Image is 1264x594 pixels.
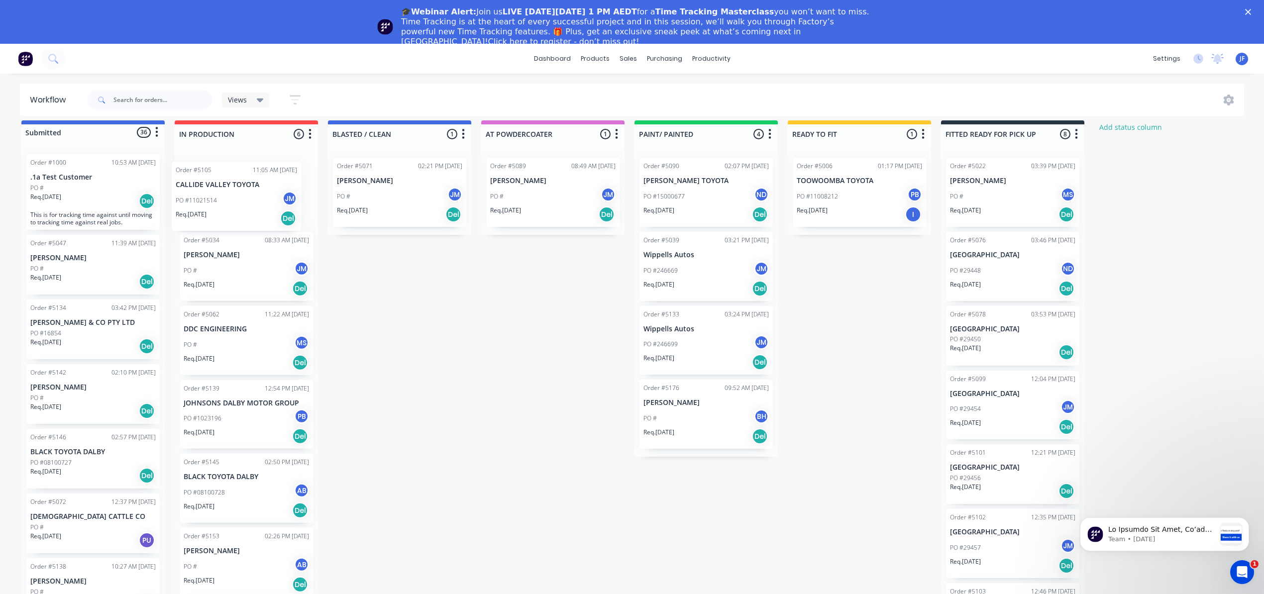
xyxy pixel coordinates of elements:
[792,129,890,139] input: Enter column name…
[655,7,774,16] b: Time Tracking Masterclass
[294,129,304,139] span: 6
[332,129,430,139] input: Enter column name…
[615,51,642,66] div: sales
[1245,9,1255,15] div: Close
[1094,120,1167,134] button: Add status column
[18,51,33,66] img: Factory
[1230,560,1254,584] iframe: Intercom live chat
[1065,497,1264,567] iframe: Intercom notifications message
[907,129,917,139] span: 1
[1251,560,1259,568] span: 1
[687,51,736,66] div: productivity
[23,127,61,138] div: Submitted
[1060,129,1070,139] span: 8
[30,94,71,106] div: Workflow
[639,129,737,139] input: Enter column name…
[600,129,611,139] span: 1
[377,19,393,35] img: Profile image for Team
[753,129,764,139] span: 4
[576,51,615,66] div: products
[228,95,247,105] span: Views
[503,7,637,16] b: LIVE [DATE][DATE] 1 PM AEDT
[113,90,212,110] input: Search for orders...
[486,129,584,139] input: Enter column name…
[401,7,476,16] b: 🎓Webinar Alert:
[447,129,457,139] span: 1
[1240,54,1245,63] span: JF
[401,7,871,47] div: Join us for a you won’t want to miss. Time Tracking is at the heart of every successful project a...
[488,37,639,46] a: Click here to register - don’t miss out!
[137,127,151,137] span: 36
[946,129,1044,139] input: Enter column name…
[1148,51,1185,66] div: settings
[529,51,576,66] a: dashboard
[179,129,277,139] input: Enter column name…
[642,51,687,66] div: purchasing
